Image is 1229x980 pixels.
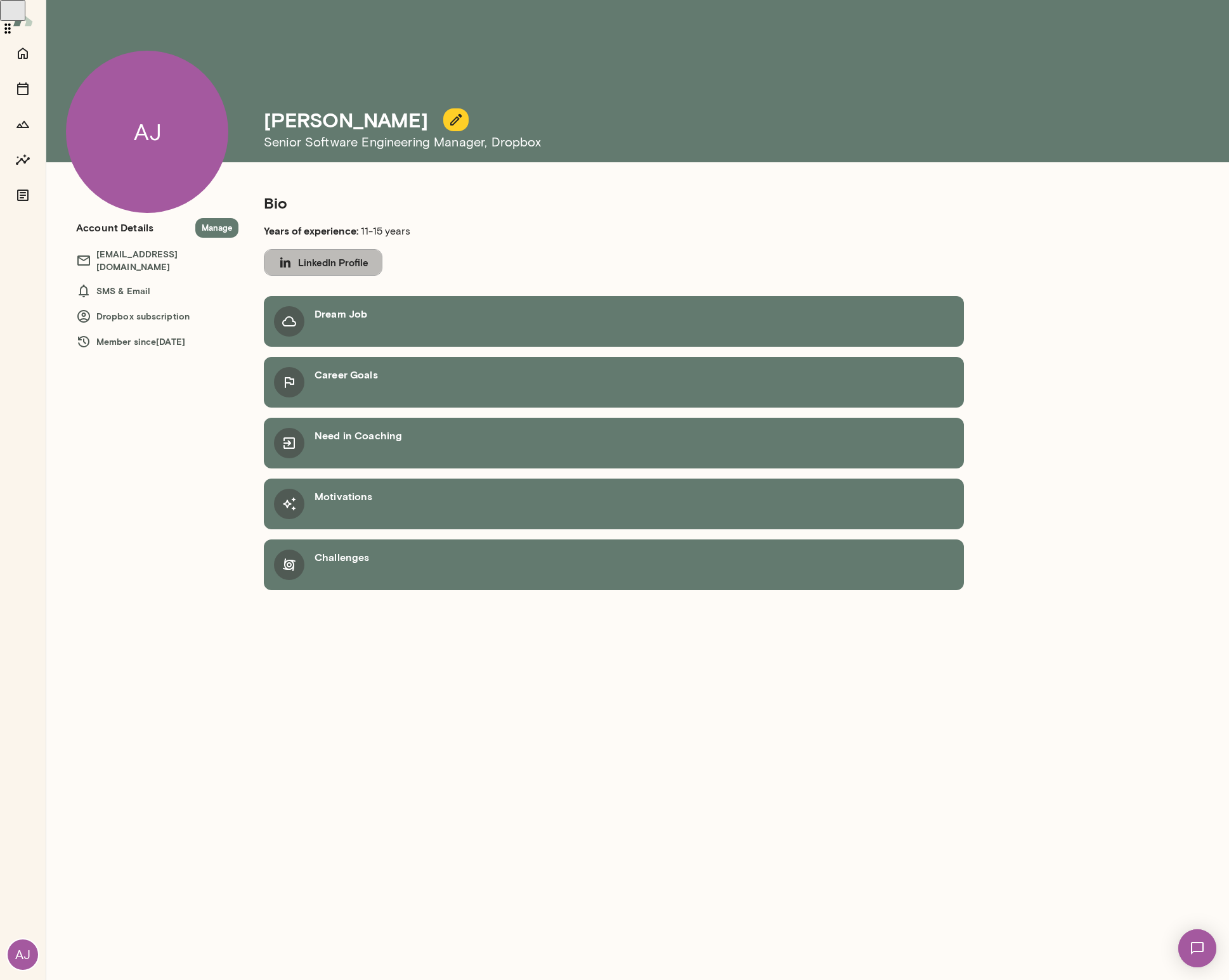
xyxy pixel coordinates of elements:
[10,76,36,101] button: Sessions
[264,224,358,236] b: Years of experience:
[8,939,38,970] div: AJ
[264,108,428,132] h4: [PERSON_NAME]
[195,218,238,238] button: Manage
[315,428,402,443] h6: Need in Coaching
[315,489,373,504] h6: Motivations
[264,223,690,239] p: 11-15 years
[76,309,238,324] h6: Dropbox subscription
[264,193,690,213] h5: Bio
[76,248,238,273] h6: [EMAIL_ADDRESS][DOMAIN_NAME]
[315,550,370,565] h6: Challenges
[10,41,36,66] button: Home
[10,112,36,137] button: Growth Plan
[76,283,238,299] h6: SMS & Email
[264,132,1025,152] h6: Senior Software Engineering Manager , Dropbox
[10,147,36,172] button: Insights
[76,220,153,235] h6: Account Details
[76,334,238,349] h6: Member since [DATE]
[315,367,378,382] h6: Career Goals
[66,51,228,213] div: AJ
[315,306,367,321] h6: Dream Job
[10,183,36,208] button: Documents
[264,249,382,276] button: LinkedIn Profile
